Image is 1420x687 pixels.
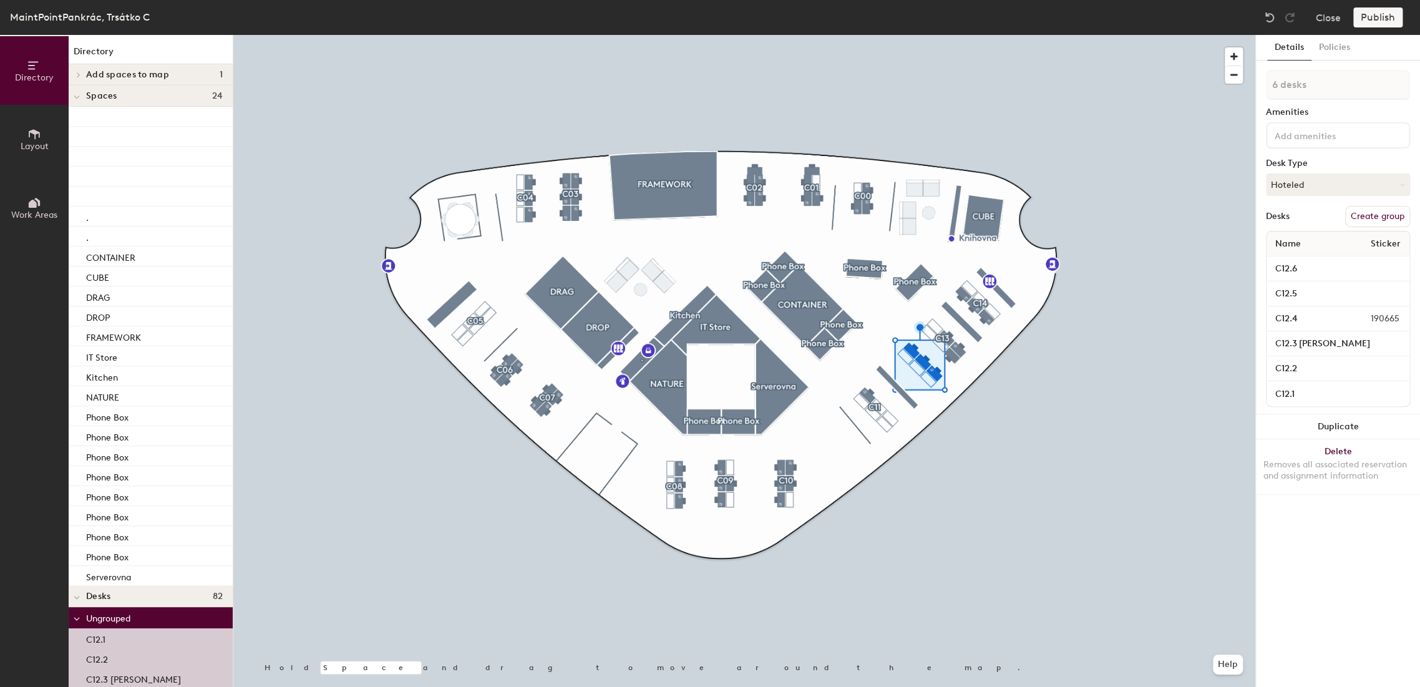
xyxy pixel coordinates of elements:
[1267,35,1311,61] button: Details
[1266,158,1410,168] div: Desk Type
[1263,459,1413,482] div: Removes all associated reservation and assignment information
[1266,173,1410,196] button: Hoteled
[86,289,110,303] p: DRAG
[1213,655,1243,675] button: Help
[86,429,129,443] p: Phone Box
[1256,414,1420,439] button: Duplicate
[86,70,169,80] span: Add spaces to map
[86,489,129,503] p: Phone Box
[86,329,141,343] p: FRAMEWORK
[86,651,108,665] p: C12.2
[1256,439,1420,494] button: DeleteRemoves all associated reservation and assignment information
[86,568,131,583] p: Serverovna
[1263,11,1276,24] img: Undo
[86,249,135,263] p: CONTAINER
[86,548,129,563] p: Phone Box
[1283,11,1296,24] img: Redo
[86,209,89,223] p: .
[86,592,110,602] span: Desks
[1266,107,1410,117] div: Amenities
[212,91,223,101] span: 24
[86,349,117,363] p: IT Store
[1272,127,1384,142] input: Add amenities
[1316,7,1341,27] button: Close
[11,210,57,220] span: Work Areas
[86,269,109,283] p: CUBE
[86,449,129,463] p: Phone Box
[1345,206,1410,227] button: Create group
[86,529,129,543] p: Phone Box
[220,70,223,80] span: 1
[86,389,119,403] p: NATURE
[1341,312,1407,326] span: 190665
[10,9,150,25] div: MaintPointPankrác, Trsátko C
[69,45,233,64] h1: Directory
[86,369,118,383] p: Kitchen
[1269,310,1341,328] input: Unnamed desk
[86,229,89,243] p: .
[86,671,181,685] p: C12.3 [PERSON_NAME]
[1311,35,1358,61] button: Policies
[86,309,110,323] p: DROP
[1269,335,1407,353] input: Unnamed desk
[212,592,223,602] span: 82
[1364,233,1407,255] span: Sticker
[1269,385,1407,402] input: Unnamed desk
[21,141,49,152] span: Layout
[1266,212,1290,222] div: Desks
[15,72,54,83] span: Directory
[1269,285,1407,303] input: Unnamed desk
[86,469,129,483] p: Phone Box
[86,509,129,523] p: Phone Box
[86,631,105,645] p: C12.1
[86,91,117,101] span: Spaces
[1269,360,1407,378] input: Unnamed desk
[86,409,129,423] p: Phone Box
[1269,233,1307,255] span: Name
[86,613,130,624] span: Ungrouped
[1269,260,1407,278] input: Unnamed desk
